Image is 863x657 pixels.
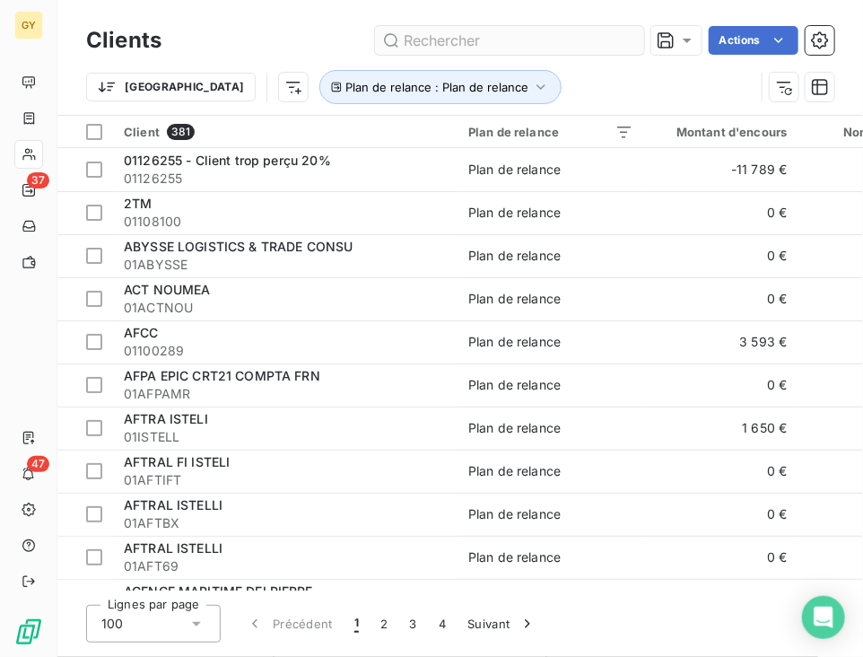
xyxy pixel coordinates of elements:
span: 01AFTIFT [124,471,447,489]
img: Logo LeanPay [14,618,43,646]
span: ACT NOUMEA [124,282,211,297]
button: 4 [428,605,457,643]
button: Précédent [235,605,344,643]
td: 3 593 € [644,320,798,364]
span: 01126255 [124,170,447,188]
td: 0 € [644,191,798,234]
span: 1 [354,615,359,633]
div: Plan de relance [468,376,561,394]
button: Plan de relance : Plan de relance [319,70,562,104]
td: 0 € [644,277,798,320]
div: Plan de relance [468,548,561,566]
span: 01ABYSSE [124,256,447,274]
div: Plan de relance [468,333,561,351]
div: Montant d'encours [655,125,788,139]
span: ABYSSE LOGISTICS & TRADE CONSU [124,239,353,254]
span: 01108100 [124,213,447,231]
div: Plan de relance [468,419,561,437]
div: Plan de relance [468,505,561,523]
div: GY [14,11,43,39]
span: AFTRAL ISTELLI [124,497,222,512]
div: Plan de relance [468,204,561,222]
button: [GEOGRAPHIC_DATA] [86,73,256,101]
input: Rechercher [375,26,644,55]
span: 47 [27,456,49,472]
span: AFCC [124,325,159,340]
span: AFTRAL FI ISTELI [124,454,230,469]
span: AGENCE MARITIME DELPIERRE [124,583,313,599]
span: 01AFTBX [124,514,447,532]
span: Client [124,125,160,139]
span: 01AFPAMR [124,385,447,403]
div: Plan de relance [468,462,561,480]
td: 0 € [644,364,798,407]
div: Plan de relance [468,247,561,265]
span: AFPA EPIC CRT21 COMPTA FRN [124,368,320,383]
button: 1 [344,605,370,643]
span: AFTRAL ISTELLI [124,540,222,556]
span: 01ISTELL [124,428,447,446]
span: 381 [167,124,195,140]
button: 3 [399,605,428,643]
span: Plan de relance : Plan de relance [345,80,528,94]
span: 100 [101,615,123,633]
td: 1 650 € [644,407,798,450]
button: 2 [370,605,398,643]
td: 0 € [644,579,798,622]
span: 37 [27,172,49,188]
button: Suivant [457,605,547,643]
h3: Clients [86,24,161,57]
td: -11 789 € [644,148,798,191]
span: 01126255 - Client trop perçu 20% [124,153,331,168]
td: 0 € [644,234,798,277]
td: 0 € [644,493,798,536]
div: Plan de relance [468,161,561,179]
span: 01AFT69 [124,557,447,575]
div: Plan de relance [468,290,561,308]
td: 0 € [644,450,798,493]
div: Open Intercom Messenger [802,596,845,639]
span: 2TM [124,196,152,211]
span: 01ACTNOU [124,299,447,317]
span: 01100289 [124,342,447,360]
span: AFTRA ISTELI [124,411,208,426]
div: Plan de relance [468,125,633,139]
td: 0 € [644,536,798,579]
button: Actions [709,26,798,55]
